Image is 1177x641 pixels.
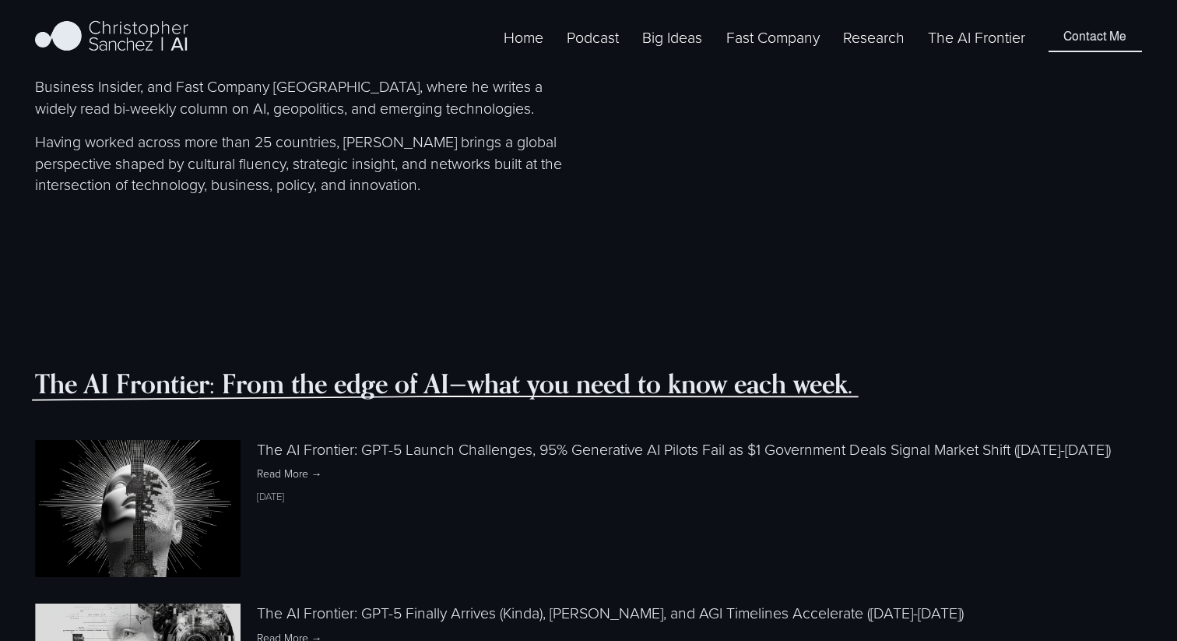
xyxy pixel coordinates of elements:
[35,406,241,611] img: The AI Frontier: GPT-5 Launch Challenges, 95% Generative AI Pilots Fail as $1 Government Deals Si...
[1049,23,1141,52] a: Contact Me
[257,466,1142,481] a: Read More →
[257,438,1111,460] a: The AI Frontier: GPT-5 Launch Challenges, 95% Generative AI Pilots Fail as $1 Government Deals Si...
[35,131,586,195] p: Having worked across more than 25 countries, [PERSON_NAME] brings a global perspective shaped by ...
[35,367,852,400] strong: The AI Frontier: From the edge of AI—what you need to know each week.
[642,25,702,49] a: folder dropdown
[257,489,284,503] time: [DATE]
[35,440,256,577] a: The AI Frontier: GPT-5 Launch Challenges, 95% Generative AI Pilots Fail as $1 Government Deals Si...
[504,25,543,49] a: Home
[642,26,702,48] span: Big Ideas
[567,25,619,49] a: Podcast
[928,25,1025,49] a: The AI Frontier
[843,25,905,49] a: folder dropdown
[726,25,820,49] a: folder dropdown
[726,26,820,48] span: Fast Company
[35,18,188,57] img: Christopher Sanchez | AI
[843,26,905,48] span: Research
[257,602,964,623] a: The AI Frontier: GPT-5 Finally Arrives (Kinda), [PERSON_NAME], and AGI Timelines Accelerate ([DAT...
